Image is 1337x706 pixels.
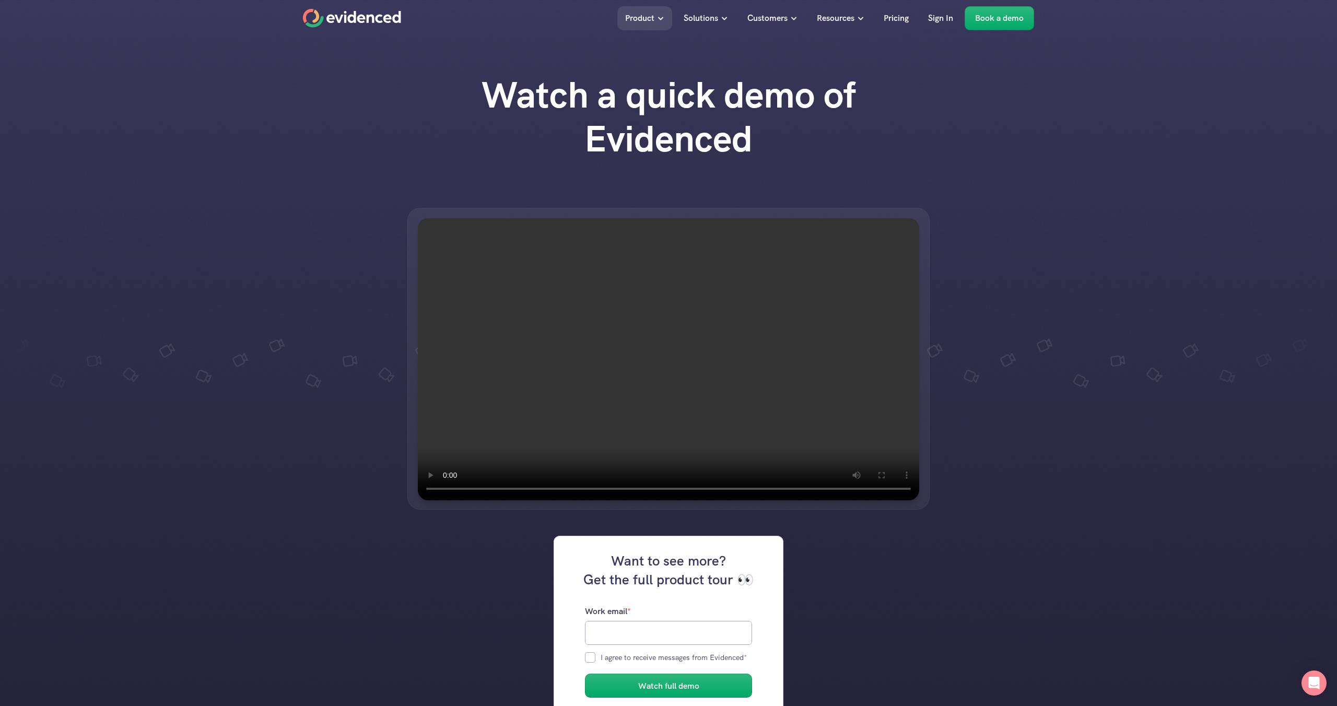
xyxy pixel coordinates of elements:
a: Book a demo [965,6,1034,30]
input: Work email* [585,621,752,645]
a: Home [303,9,401,28]
p: Resources [817,11,854,25]
p: Pricing [884,11,909,25]
p: Product [625,11,654,25]
input: I agree to receive messages from Evidenced* [585,652,595,663]
button: Watch full demo [585,674,752,698]
h4: Want to see more? Get the full product tour 👀 [569,551,768,590]
a: Pricing [876,6,917,30]
p: Solutions [684,11,718,25]
p: Customers [747,11,788,25]
p: Work email [585,605,631,618]
h1: Watch a quick demo of Evidenced [460,73,877,161]
p: Book a demo [975,11,1024,25]
div: Open Intercom Messenger [1301,670,1327,696]
h6: Watch full demo [638,679,699,693]
p: I agree to receive messages from Evidenced [601,652,752,663]
a: Sign In [920,6,961,30]
p: Sign In [928,11,953,25]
